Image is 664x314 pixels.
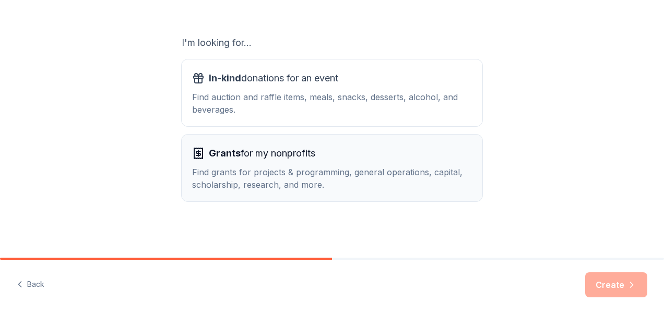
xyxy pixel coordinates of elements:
[209,145,315,162] span: for my nonprofits
[182,135,482,201] button: Grantsfor my nonprofitsFind grants for projects & programming, general operations, capital, schol...
[182,59,482,126] button: In-kinddonations for an eventFind auction and raffle items, meals, snacks, desserts, alcohol, and...
[209,73,241,83] span: In-kind
[182,34,482,51] div: I'm looking for...
[17,274,44,296] button: Back
[209,70,338,87] span: donations for an event
[192,166,472,191] div: Find grants for projects & programming, general operations, capital, scholarship, research, and m...
[209,148,241,159] span: Grants
[192,91,472,116] div: Find auction and raffle items, meals, snacks, desserts, alcohol, and beverages.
